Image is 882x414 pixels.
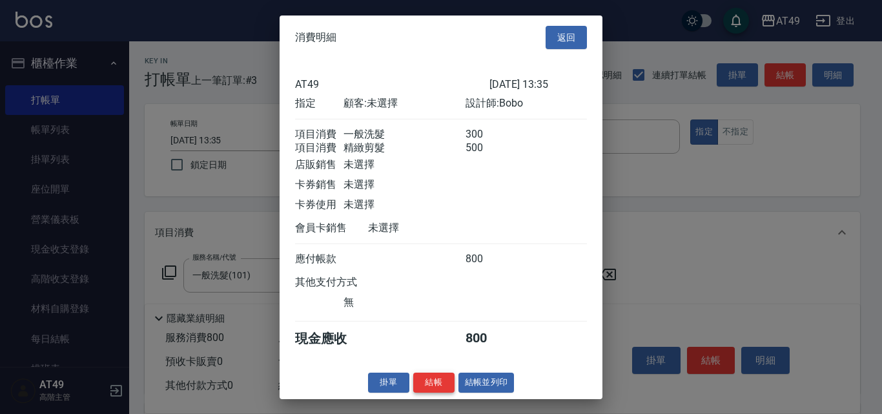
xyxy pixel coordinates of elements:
[546,25,587,49] button: 返回
[344,97,465,110] div: 顧客: 未選擇
[295,253,344,266] div: 應付帳款
[295,31,336,44] span: 消費明細
[466,97,587,110] div: 設計師: Bobo
[295,158,344,172] div: 店販銷售
[466,253,514,266] div: 800
[295,330,368,347] div: 現金應收
[295,141,344,155] div: 項目消費
[344,141,465,155] div: 精緻剪髮
[344,178,465,192] div: 未選擇
[295,128,344,141] div: 項目消費
[466,128,514,141] div: 300
[413,373,455,393] button: 結帳
[295,78,489,90] div: AT49
[344,198,465,212] div: 未選擇
[466,141,514,155] div: 500
[295,222,368,235] div: 會員卡銷售
[489,78,587,90] div: [DATE] 13:35
[295,97,344,110] div: 指定
[295,276,393,289] div: 其他支付方式
[344,158,465,172] div: 未選擇
[368,222,489,235] div: 未選擇
[466,330,514,347] div: 800
[295,178,344,192] div: 卡券銷售
[344,128,465,141] div: 一般洗髮
[295,198,344,212] div: 卡券使用
[368,373,409,393] button: 掛單
[344,296,465,309] div: 無
[458,373,515,393] button: 結帳並列印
